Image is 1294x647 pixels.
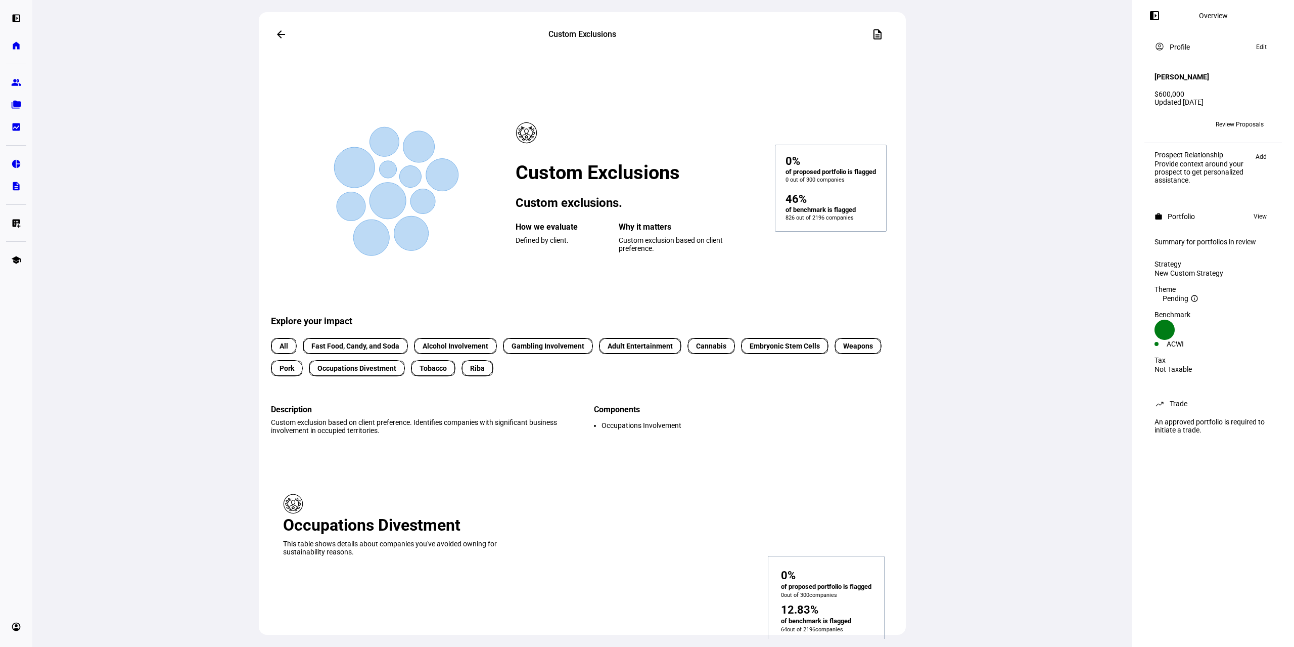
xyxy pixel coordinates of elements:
img: Pillar icon [283,494,303,514]
div: Provide context around your prospect to get personalized assistance. [1154,160,1251,184]
div: Benchmark [1154,311,1272,319]
a: group [6,72,26,93]
span: Riba [470,363,485,374]
mat-icon: info_outline [1190,294,1198,303]
eth-mat-symbol: group [11,77,21,88]
span: Alcohol Involvement [423,341,488,352]
div: Summary for portfolios in review [1154,238,1272,246]
span: Embryonic Stem Cells [750,341,820,352]
div: 64 out of 2196 companies [781,626,851,633]
eth-mat-symbol: description [11,181,21,191]
a: bid_landscape [6,117,26,137]
div: Custom Exclusions [479,28,686,40]
div: Why it matters [619,222,753,232]
div: 0 out of 300 companies [785,177,876,183]
div: 0 out of 300 companies [781,592,871,598]
div: Explore your impact [271,297,897,326]
div: Strategy [1154,260,1272,268]
a: home [6,35,26,56]
div: How we evaluate [516,222,607,232]
span: View [1254,210,1267,223]
eth-panel-overview-card-header: Profile [1154,41,1272,53]
span: Weapons [843,341,873,352]
span: Adult Entertainment [608,341,673,352]
eth-mat-symbol: left_panel_open [11,13,21,23]
a: pie_chart [6,154,26,174]
h3: Custom exclusions. [516,196,753,210]
div: Tax [1154,356,1272,364]
span: Pork [280,363,294,374]
span: Review Proposals [1216,116,1264,133]
div: Custom exclusion based on client preference. Identifies companies with significant business invol... [271,418,574,435]
div: of proposed portfolio is flagged [781,582,871,592]
span: Cannabis [696,341,726,352]
mat-icon: account_circle [1154,41,1165,52]
eth-mat-symbol: list_alt_add [11,218,21,228]
div: ACWI [1167,340,1213,348]
mat-icon: work [1154,212,1163,221]
div: 12.83% [781,603,818,616]
div: Components [594,405,897,414]
div: Occupations Divestment [283,515,500,535]
a: description [6,176,26,196]
div: Trade [1170,400,1187,408]
span: Fast Food, Candy, and Soda [311,341,399,352]
mat-icon: trending_up [1154,399,1165,409]
div: Description [271,405,574,414]
eth-mat-symbol: folder_copy [11,100,21,110]
span: Add [1256,151,1267,163]
span: This table shows details about companies you've avoided owning for sustainability reasons. [283,540,497,556]
eth-panel-overview-card-header: Portfolio [1154,210,1272,223]
span: Defined by client. [516,236,569,244]
div: of benchmark is flagged [781,616,851,626]
span: All [280,341,288,352]
mat-icon: arrow_back [275,28,287,40]
span: Gambling Involvement [512,341,584,352]
h1: Custom Exclusions [516,161,753,184]
div: Prospect Relationship [1154,151,1251,159]
eth-mat-symbol: home [11,40,21,51]
eth-mat-symbol: bid_landscape [11,122,21,132]
li: Occupations Involvement [602,421,897,429]
div: Not Taxable [1154,365,1272,373]
mat-icon: left_panel_open [1148,10,1161,22]
div: Pending [1154,294,1272,303]
mat-icon: description [871,28,884,40]
eth-mat-symbol: school [11,255,21,265]
button: Edit [1251,41,1272,53]
div: Updated [DATE] [1154,98,1272,106]
div: Overview [1199,12,1228,20]
div: Portfolio [1168,212,1195,221]
button: Review Proposals [1208,116,1272,133]
div: Theme [1154,285,1272,293]
h4: [PERSON_NAME] [1154,73,1209,81]
div: $600,000 [1154,90,1272,98]
div: 46% [785,193,876,205]
eth-panel-overview-card-header: Trade [1154,398,1272,410]
div: of proposed portfolio is flagged [785,167,876,177]
div: Profile [1170,43,1190,51]
eth-mat-symbol: account_circle [11,622,21,632]
span: Tobacco [420,363,447,374]
div: New Custom Strategy [1154,269,1272,277]
div: of benchmark is flagged [785,205,876,214]
a: folder_copy [6,95,26,115]
button: View [1249,210,1272,223]
eth-mat-symbol: pie_chart [11,159,21,169]
div: 0% [781,569,796,582]
span: Edit [1256,41,1267,53]
div: An approved portfolio is required to initiate a trade. [1148,414,1278,438]
div: 826 out of 2196 companies [785,214,876,221]
span: Custom exclusion based on client preference. [619,236,723,252]
span: HR [1159,121,1167,128]
button: Add [1251,151,1272,163]
div: 0% [785,155,876,167]
img: Pillar icon [516,122,537,144]
span: Occupations Divestment [317,363,396,374]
